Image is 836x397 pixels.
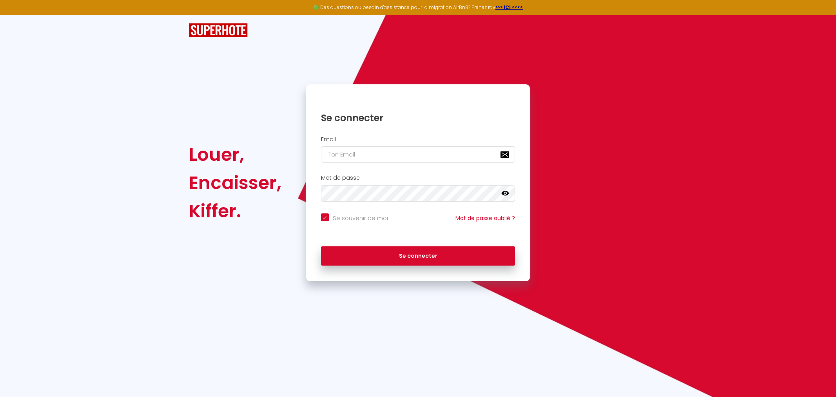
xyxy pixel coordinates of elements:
button: Se connecter [321,246,515,266]
a: Mot de passe oublié ? [455,214,515,222]
h1: Se connecter [321,112,515,124]
div: Kiffer. [189,197,281,225]
div: Encaisser, [189,169,281,197]
h2: Email [321,136,515,143]
a: >>> ICI <<<< [495,4,523,11]
div: Louer, [189,140,281,169]
img: SuperHote logo [189,23,248,38]
h2: Mot de passe [321,175,515,181]
input: Ton Email [321,146,515,163]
